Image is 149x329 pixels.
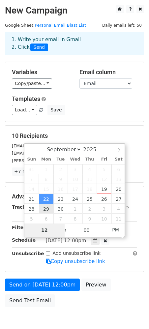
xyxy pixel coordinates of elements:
small: [PERSON_NAME][EMAIL_ADDRESS][DOMAIN_NAME] [12,158,120,163]
span: October 10, 2025 [97,214,111,224]
a: +7 more [12,167,37,176]
span: September 13, 2025 [111,174,126,184]
span: September 10, 2025 [68,174,82,184]
span: Fri [97,157,111,162]
small: [EMAIL_ADDRESS][DOMAIN_NAME] [12,151,85,156]
span: August 31, 2025 [24,164,39,174]
span: [DATE] 12:00pm [46,238,86,244]
span: September 4, 2025 [82,164,97,174]
span: September 14, 2025 [24,184,39,194]
span: October 5, 2025 [24,214,39,224]
a: Copy/paste... [12,78,52,89]
small: [EMAIL_ADDRESS][DOMAIN_NAME] [12,143,85,148]
span: September 22, 2025 [39,194,53,204]
span: October 11, 2025 [111,214,126,224]
label: UTM Codes [103,203,129,210]
span: September 24, 2025 [68,194,82,204]
span: Send [30,44,48,51]
h2: New Campaign [5,5,144,16]
span: September 30, 2025 [53,204,68,214]
a: Templates [12,95,40,102]
span: Tue [53,157,68,162]
span: September 15, 2025 [39,184,53,194]
span: October 9, 2025 [82,214,97,224]
input: Minute [67,224,107,237]
strong: Tracking [12,204,34,210]
h5: 10 Recipients [12,132,137,139]
span: September 1, 2025 [39,164,53,174]
span: October 3, 2025 [97,204,111,214]
span: October 4, 2025 [111,204,126,214]
span: : [65,223,67,236]
span: September 21, 2025 [24,194,39,204]
a: Daily emails left: 50 [100,23,144,28]
span: September 2, 2025 [53,164,68,174]
label: Add unsubscribe link [53,250,101,257]
span: September 29, 2025 [39,204,53,214]
span: October 8, 2025 [68,214,82,224]
strong: Unsubscribe [12,251,44,256]
span: Mon [39,157,53,162]
span: October 7, 2025 [53,214,68,224]
div: 1. Write your email in Gmail 2. Click [7,36,142,51]
a: Send Test Email [5,294,55,307]
h5: Variables [12,69,70,76]
strong: Filters [12,225,29,230]
span: Sat [111,157,126,162]
span: September 20, 2025 [111,184,126,194]
span: September 12, 2025 [97,174,111,184]
span: September 6, 2025 [111,164,126,174]
span: September 18, 2025 [82,184,97,194]
span: Sun [24,157,39,162]
h5: Advanced [12,193,137,200]
button: Save [47,105,65,115]
a: Load... [12,105,37,115]
a: Preview [81,279,110,291]
span: Click to toggle [106,223,125,236]
span: Thu [82,157,97,162]
span: Daily emails left: 50 [100,22,144,29]
span: September 17, 2025 [68,184,82,194]
span: September 7, 2025 [24,174,39,184]
iframe: Chat Widget [116,297,149,329]
span: September 9, 2025 [53,174,68,184]
span: October 2, 2025 [82,204,97,214]
span: October 1, 2025 [68,204,82,214]
small: Google Sheet: [5,23,86,28]
span: September 19, 2025 [97,184,111,194]
span: September 5, 2025 [97,164,111,174]
a: Send on [DATE] 12:00pm [5,279,80,291]
strong: Schedule [12,237,36,243]
a: Personal Email Blast List [35,23,86,28]
span: September 28, 2025 [24,204,39,214]
a: Copy unsubscribe link [46,258,105,264]
span: September 27, 2025 [111,194,126,204]
span: September 23, 2025 [53,194,68,204]
input: Hour [24,224,65,237]
span: September 26, 2025 [97,194,111,204]
span: September 11, 2025 [82,174,97,184]
span: Wed [68,157,82,162]
span: September 25, 2025 [82,194,97,204]
span: September 8, 2025 [39,174,53,184]
input: Year [81,146,105,153]
span: September 16, 2025 [53,184,68,194]
h5: Email column [79,69,137,76]
span: September 3, 2025 [68,164,82,174]
span: October 6, 2025 [39,214,53,224]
